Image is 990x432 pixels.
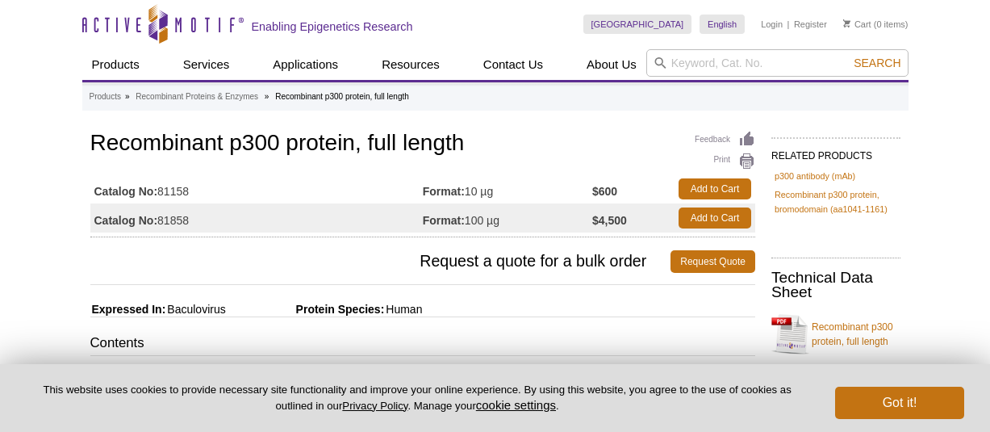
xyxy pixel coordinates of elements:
[592,213,627,228] strong: $4,500
[90,303,166,316] span: Expressed In:
[854,57,900,69] span: Search
[229,303,385,316] span: Protein Species:
[771,137,900,166] h2: RELATED PRODUCTS
[775,169,855,183] a: p300 antibody (mAb)
[700,15,745,34] a: English
[670,250,755,273] a: Request Quote
[384,303,422,316] span: Human
[474,49,553,80] a: Contact Us
[252,19,413,34] h2: Enabling Epigenetics Research
[835,387,964,419] button: Got it!
[592,184,617,199] strong: $600
[26,383,808,413] p: This website uses cookies to provide necessary site functionality and improve your online experie...
[577,49,646,80] a: About Us
[94,213,158,228] strong: Catalog No:
[173,49,240,80] a: Services
[423,184,465,199] strong: Format:
[843,19,871,30] a: Cart
[90,203,423,233] td: 81858
[165,303,225,316] span: Baculovirus
[761,19,783,30] a: Login
[771,271,900,300] h2: Technical Data Sheet
[263,49,348,80] a: Applications
[90,131,755,158] h1: Recombinant p300 protein, full length
[679,178,751,199] a: Add to Cart
[94,184,158,199] strong: Catalog No:
[849,56,905,70] button: Search
[82,49,149,80] a: Products
[423,213,465,228] strong: Format:
[423,203,592,233] td: 100 µg
[646,49,909,77] input: Keyword, Cat. No.
[771,310,900,359] a: Recombinant p300 protein, full length
[679,208,751,229] a: Add to Cart
[695,153,755,170] a: Print
[372,49,449,80] a: Resources
[787,15,790,34] li: |
[136,90,258,104] a: Recombinant Proteins & Enzymes
[90,90,121,104] a: Products
[125,92,130,101] li: »
[695,131,755,149] a: Feedback
[90,333,755,356] h3: Contents
[342,400,407,412] a: Privacy Policy
[583,15,692,34] a: [GEOGRAPHIC_DATA]
[843,15,909,34] li: (0 items)
[775,187,897,216] a: Recombinant p300 protein, bromodomain (aa1041-1161)
[423,174,592,203] td: 10 µg
[275,92,409,101] li: Recombinant p300 protein, full length
[794,19,827,30] a: Register
[265,92,269,101] li: »
[90,174,423,203] td: 81158
[843,19,850,27] img: Your Cart
[90,250,671,273] span: Request a quote for a bulk order
[476,398,556,412] button: cookie settings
